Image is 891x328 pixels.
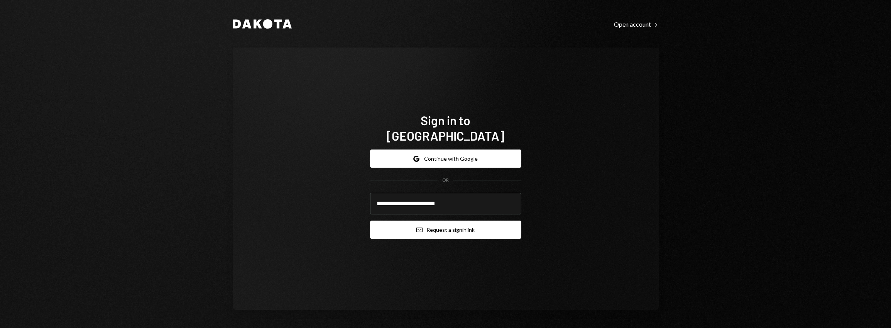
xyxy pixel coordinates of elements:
[442,177,449,184] div: OR
[370,150,521,168] button: Continue with Google
[614,20,659,28] a: Open account
[370,221,521,239] button: Request a signinlink
[370,112,521,143] h1: Sign in to [GEOGRAPHIC_DATA]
